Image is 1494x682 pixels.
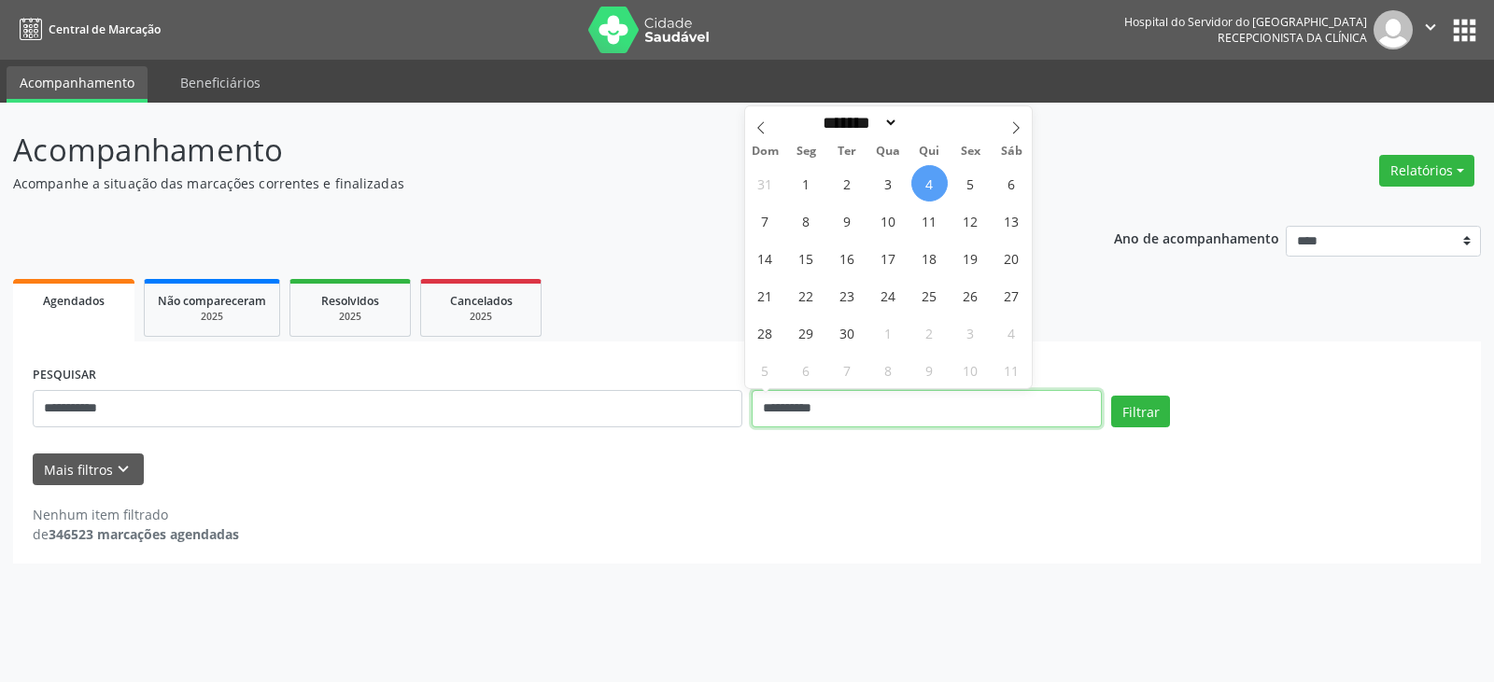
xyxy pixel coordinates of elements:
span: Setembro 16, 2025 [829,240,866,276]
a: Acompanhamento [7,66,148,103]
span: Setembro 6, 2025 [994,165,1030,202]
span: Qua [867,146,909,158]
span: Setembro 25, 2025 [911,277,948,313]
button: Filtrar [1111,396,1170,427]
div: 2025 [434,310,528,324]
button: Mais filtroskeyboard_arrow_down [33,453,144,486]
div: de [33,524,239,544]
span: Outubro 8, 2025 [870,352,907,388]
span: Setembro 5, 2025 [952,165,989,202]
span: Recepcionista da clínica [1218,30,1367,46]
span: Setembro 28, 2025 [747,314,783,351]
span: Setembro 4, 2025 [911,165,948,202]
span: Setembro 12, 2025 [952,202,989,239]
i: keyboard_arrow_down [113,459,134,480]
span: Outubro 10, 2025 [952,352,989,388]
span: Resolvidos [321,293,379,309]
div: 2025 [158,310,266,324]
span: Setembro 14, 2025 [747,240,783,276]
span: Seg [785,146,826,158]
p: Acompanhe a situação das marcações correntes e finalizadas [13,174,1040,193]
select: Month [817,113,899,132]
span: Sex [950,146,991,158]
span: Outubro 7, 2025 [829,352,866,388]
span: Setembro 10, 2025 [870,202,907,239]
span: Dom [745,146,786,158]
span: Setembro 1, 2025 [788,165,825,202]
span: Não compareceram [158,293,266,309]
button: Relatórios [1379,155,1474,187]
span: Setembro 19, 2025 [952,240,989,276]
span: Setembro 17, 2025 [870,240,907,276]
span: Sáb [991,146,1032,158]
button: apps [1448,14,1481,47]
span: Outubro 3, 2025 [952,314,989,351]
span: Agendados [43,293,105,309]
i:  [1420,17,1441,37]
span: Agosto 31, 2025 [747,165,783,202]
span: Setembro 23, 2025 [829,277,866,313]
span: Outubro 4, 2025 [994,314,1030,351]
span: Setembro 20, 2025 [994,240,1030,276]
span: Setembro 11, 2025 [911,202,948,239]
label: PESQUISAR [33,361,96,390]
span: Outubro 9, 2025 [911,352,948,388]
button:  [1413,10,1448,49]
span: Setembro 8, 2025 [788,202,825,239]
span: Outubro 11, 2025 [994,352,1030,388]
span: Setembro 7, 2025 [747,202,783,239]
span: Cancelados [450,293,513,309]
span: Setembro 30, 2025 [829,314,866,351]
span: Setembro 15, 2025 [788,240,825,276]
a: Central de Marcação [13,14,161,45]
span: Setembro 9, 2025 [829,202,866,239]
span: Setembro 22, 2025 [788,277,825,313]
input: Year [898,113,960,132]
span: Setembro 3, 2025 [870,165,907,202]
span: Outubro 2, 2025 [911,314,948,351]
p: Ano de acompanhamento [1114,226,1279,249]
span: Outubro 5, 2025 [747,352,783,388]
strong: 346523 marcações agendadas [49,525,239,543]
span: Setembro 2, 2025 [829,165,866,202]
span: Setembro 24, 2025 [870,277,907,313]
div: Hospital do Servidor do [GEOGRAPHIC_DATA] [1124,14,1367,30]
div: 2025 [303,310,397,324]
span: Central de Marcação [49,21,161,37]
span: Setembro 18, 2025 [911,240,948,276]
span: Setembro 26, 2025 [952,277,989,313]
span: Setembro 21, 2025 [747,277,783,313]
span: Setembro 27, 2025 [994,277,1030,313]
div: Nenhum item filtrado [33,505,239,524]
a: Beneficiários [167,66,274,99]
span: Outubro 6, 2025 [788,352,825,388]
img: img [1374,10,1413,49]
span: Outubro 1, 2025 [870,314,907,351]
span: Setembro 13, 2025 [994,202,1030,239]
span: Qui [909,146,950,158]
span: Ter [826,146,867,158]
p: Acompanhamento [13,127,1040,174]
span: Setembro 29, 2025 [788,314,825,351]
